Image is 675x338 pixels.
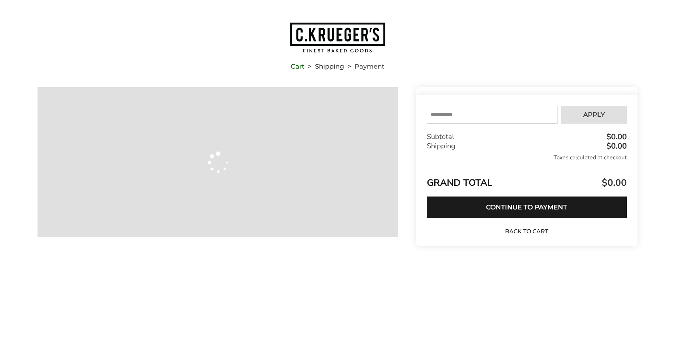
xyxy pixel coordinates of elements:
img: C.KRUEGER'S [289,22,386,53]
span: $0.00 [600,177,627,189]
div: Taxes calculated at checkout [427,154,627,161]
button: Apply [561,106,627,124]
div: Shipping [427,141,627,151]
div: Subtotal [427,132,627,141]
li: Shipping [304,64,344,69]
div: $0.00 [605,133,627,141]
a: Cart [291,64,304,69]
span: Apply [583,111,605,118]
div: $0.00 [605,142,627,150]
a: Back to Cart [502,228,552,235]
span: Payment [355,64,384,69]
a: Go to home page [37,22,637,53]
button: Continue to Payment [427,197,627,218]
div: GRAND TOTAL [427,168,627,191]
